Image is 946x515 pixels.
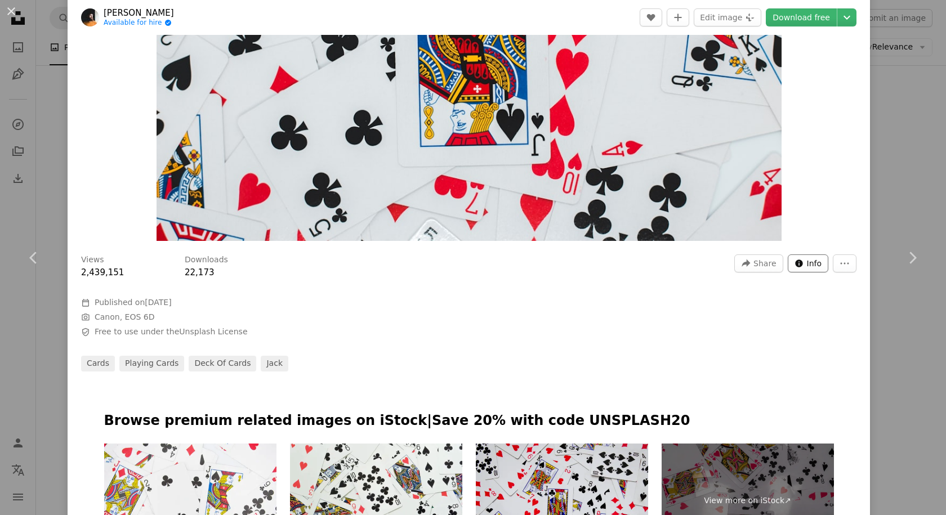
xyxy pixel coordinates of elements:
button: Add to Collection [667,8,689,26]
a: [PERSON_NAME] [104,7,174,19]
a: playing cards [119,356,184,371]
a: Available for hire [104,19,174,28]
a: cards [81,356,115,371]
a: jack [261,356,288,371]
button: More Actions [833,254,856,272]
span: Share [753,255,776,272]
span: Info [807,255,822,272]
a: Unsplash License [179,327,247,336]
a: deck of cards [189,356,256,371]
button: Choose download size [837,8,856,26]
button: Stats about this image [788,254,829,272]
button: Like [640,8,662,26]
span: Free to use under the [95,326,248,338]
button: Canon, EOS 6D [95,312,154,323]
span: Published on [95,298,172,307]
span: 22,173 [185,267,215,277]
h3: Views [81,254,104,266]
button: Share this image [734,254,783,272]
a: Download free [766,8,837,26]
h3: Downloads [185,254,228,266]
span: 2,439,151 [81,267,124,277]
p: Browse premium related images on iStock | Save 20% with code UNSPLASH20 [104,412,834,430]
time: December 10, 2020 at 4:58:51 PM EST [145,298,171,307]
img: Go to Erik Mclean's profile [81,8,99,26]
a: Next [878,204,946,312]
button: Edit image [694,8,761,26]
